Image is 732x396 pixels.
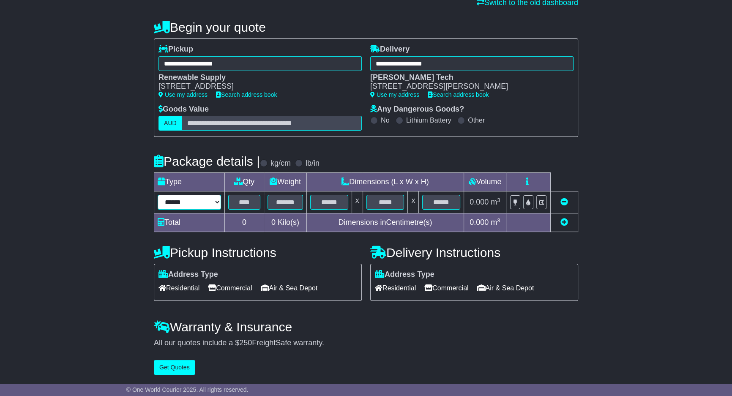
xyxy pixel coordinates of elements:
[225,213,264,232] td: 0
[428,91,489,98] a: Search address book
[491,218,500,227] span: m
[408,191,419,213] td: x
[560,198,568,206] a: Remove this item
[370,246,578,259] h4: Delivery Instructions
[154,360,195,375] button: Get Quotes
[375,270,434,279] label: Address Type
[216,91,277,98] a: Search address book
[306,213,464,232] td: Dimensions in Centimetre(s)
[158,116,182,131] label: AUD
[208,281,252,295] span: Commercial
[370,105,464,114] label: Any Dangerous Goods?
[225,173,264,191] td: Qty
[158,82,353,91] div: [STREET_ADDRESS]
[406,116,451,124] label: Lithium Battery
[497,217,500,224] sup: 3
[468,116,485,124] label: Other
[239,339,252,347] span: 250
[497,197,500,203] sup: 3
[306,159,320,168] label: lb/in
[264,173,307,191] td: Weight
[154,154,260,168] h4: Package details |
[158,281,199,295] span: Residential
[264,213,307,232] td: Kilo(s)
[477,281,534,295] span: Air & Sea Depot
[158,270,218,279] label: Address Type
[370,91,419,98] a: Use my address
[271,218,276,227] span: 0
[370,73,565,82] div: [PERSON_NAME] Tech
[154,246,362,259] h4: Pickup Instructions
[370,82,565,91] div: [STREET_ADDRESS][PERSON_NAME]
[270,159,291,168] label: kg/cm
[464,173,506,191] td: Volume
[560,218,568,227] a: Add new item
[375,281,416,295] span: Residential
[154,20,578,34] h4: Begin your quote
[424,281,468,295] span: Commercial
[261,281,318,295] span: Air & Sea Depot
[158,91,208,98] a: Use my address
[491,198,500,206] span: m
[470,218,489,227] span: 0.000
[381,116,389,124] label: No
[158,105,209,114] label: Goods Value
[158,45,193,54] label: Pickup
[470,198,489,206] span: 0.000
[154,339,578,348] div: All our quotes include a $ FreightSafe warranty.
[154,213,225,232] td: Total
[154,173,225,191] td: Type
[158,73,353,82] div: Renewable Supply
[126,386,249,393] span: © One World Courier 2025. All rights reserved.
[154,320,578,334] h4: Warranty & Insurance
[352,191,363,213] td: x
[306,173,464,191] td: Dimensions (L x W x H)
[370,45,410,54] label: Delivery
